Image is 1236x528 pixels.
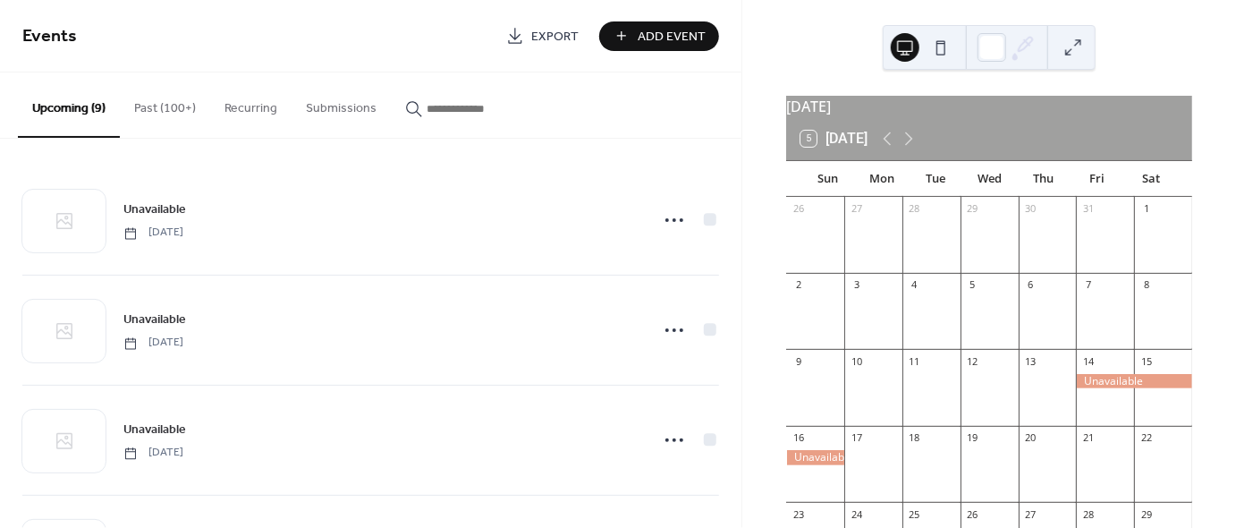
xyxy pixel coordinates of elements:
span: [DATE] [123,336,183,352]
button: Upcoming (9) [18,72,120,138]
div: 20 [1024,431,1037,445]
span: Unavailable [123,311,186,330]
a: Unavailable [123,310,186,330]
span: [DATE] [123,446,183,462]
div: 13 [1024,354,1037,368]
div: 1 [1139,202,1153,216]
div: 27 [1024,507,1037,521]
div: 12 [966,354,979,368]
div: Wed [962,161,1016,197]
div: 5 [966,278,979,292]
div: 4 [908,278,921,292]
div: 17 [850,431,863,445]
div: 14 [1081,354,1095,368]
div: 18 [908,431,921,445]
div: 8 [1139,278,1153,292]
div: 25 [908,507,921,521]
span: Add Event [638,28,706,47]
div: 23 [792,507,805,521]
button: Recurring [210,72,292,136]
span: Export [531,28,579,47]
span: Unavailable [123,422,186,440]
div: 7 [1081,278,1095,292]
div: 29 [966,202,979,216]
div: [DATE] [786,96,1192,117]
div: 11 [908,354,921,368]
span: [DATE] [123,226,183,242]
div: 9 [792,354,805,368]
button: Past (100+) [120,72,210,136]
div: Unavailable [786,450,844,465]
div: 27 [850,202,863,216]
a: Export [493,21,592,51]
div: Thu [1016,161,1070,197]
span: Unavailable [123,201,186,220]
div: 10 [850,354,863,368]
div: 22 [1139,431,1153,445]
div: 21 [1081,431,1095,445]
div: Unavailable [1076,374,1192,389]
div: 28 [1081,507,1095,521]
div: 6 [1024,278,1037,292]
div: 3 [850,278,863,292]
a: Unavailable [123,200,186,220]
button: Submissions [292,72,391,136]
div: Mon [854,161,908,197]
div: Fri [1070,161,1123,197]
div: 16 [792,431,805,445]
div: 31 [1081,202,1095,216]
div: 30 [1024,202,1037,216]
div: Sun [800,161,854,197]
div: 29 [1139,507,1153,521]
div: 26 [792,202,805,216]
div: 2 [792,278,805,292]
div: 28 [908,202,921,216]
div: Sat [1124,161,1178,197]
div: 15 [1139,354,1153,368]
button: Add Event [599,21,719,51]
div: 26 [966,507,979,521]
span: Events [22,20,77,55]
button: 5[DATE] [794,126,874,151]
div: 24 [850,507,863,521]
div: 19 [966,431,979,445]
div: Tue [909,161,962,197]
a: Unavailable [123,420,186,440]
